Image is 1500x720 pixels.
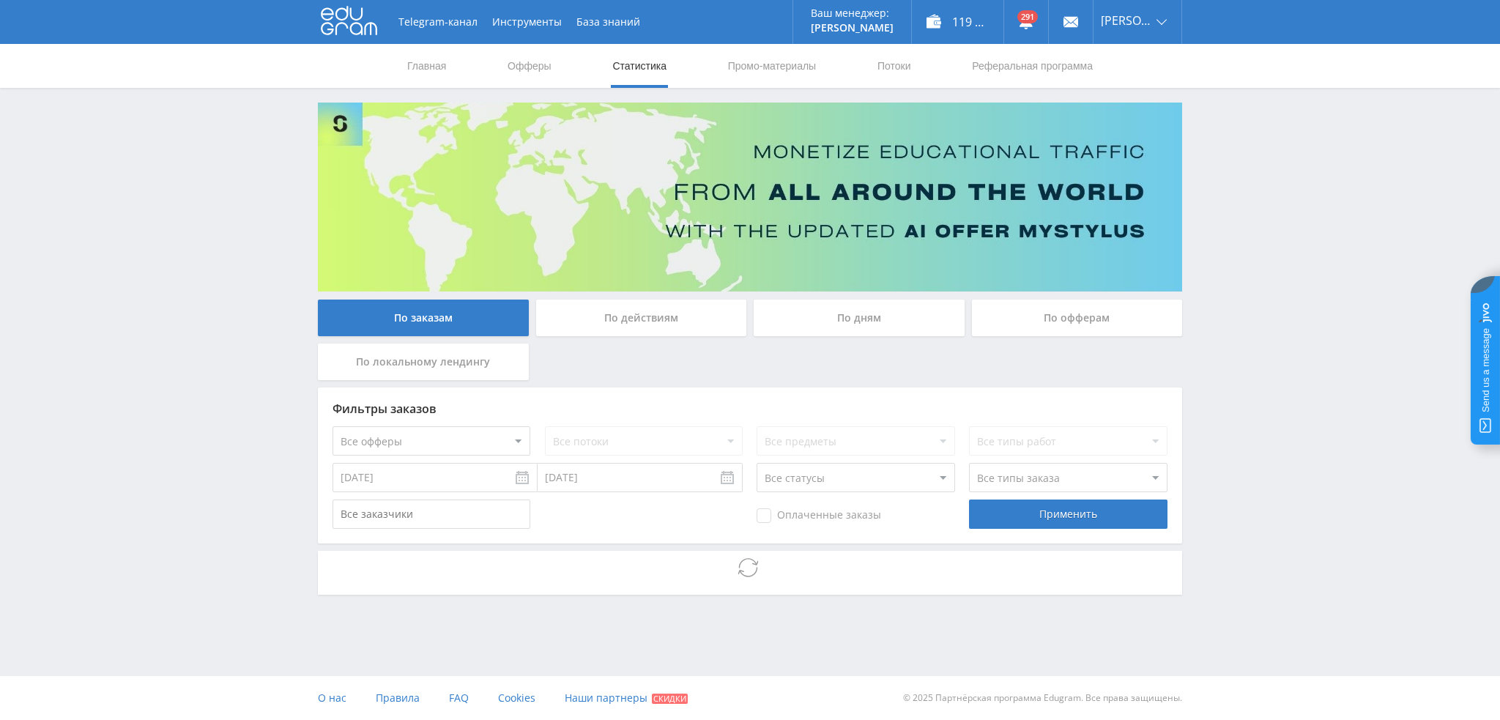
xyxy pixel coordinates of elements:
div: По заказам [318,300,529,336]
div: По офферам [972,300,1183,336]
span: О нас [318,691,346,705]
span: Правила [376,691,420,705]
div: Фильтры заказов [333,402,1167,415]
span: FAQ [449,691,469,705]
a: Промо-материалы [727,44,817,88]
div: По локальному лендингу [318,344,529,380]
div: Применить [969,500,1167,529]
p: Ваш менеджер: [811,7,894,19]
a: Статистика [611,44,668,88]
span: Скидки [652,694,688,704]
a: Реферальная программа [970,44,1094,88]
span: Cookies [498,691,535,705]
a: Правила [376,676,420,720]
a: Потоки [876,44,913,88]
div: По дням [754,300,965,336]
span: Наши партнеры [565,691,647,705]
a: Наши партнеры Скидки [565,676,688,720]
input: Все заказчики [333,500,530,529]
span: Оплаченные заказы [757,508,881,523]
a: Офферы [506,44,553,88]
a: Главная [406,44,448,88]
img: Banner [318,103,1182,292]
a: Cookies [498,676,535,720]
span: [PERSON_NAME] [1101,15,1152,26]
p: [PERSON_NAME] [811,22,894,34]
a: FAQ [449,676,469,720]
div: По действиям [536,300,747,336]
a: О нас [318,676,346,720]
div: © 2025 Партнёрская программа Edugram. Все права защищены. [757,676,1182,720]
